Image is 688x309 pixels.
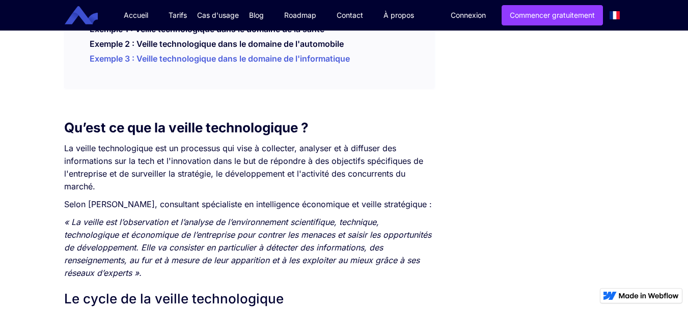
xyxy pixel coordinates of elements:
a: Exemple 3 : Veille technologique dans le domaine de l'informatique [90,53,350,69]
a: Connexion [443,6,493,25]
a: Exemple 1 : Veille technologique dans le domaine de la santé [90,24,324,39]
strong: Qu’est ce que la veille technologique ? [64,120,309,135]
a: Exemple 2 : Veille technologique dans le domaine de l'automobile [90,39,344,54]
p: Selon [PERSON_NAME], consultant spécialiste en intelligence économique et veille stratégique : [64,198,434,211]
p: La veille technologique est un processus qui vise à collecter, analyser et à diffuser des informa... [64,142,434,193]
h2: Le cycle de la veille technologique [64,290,434,308]
img: Made in Webflow [619,293,679,299]
a: home [72,6,105,25]
em: « La veille est l’observation et l’analyse de l’environnement scientifique, technique, technologi... [64,217,431,278]
a: Commencer gratuitement [502,5,603,25]
div: Cas d'usage [197,10,239,20]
